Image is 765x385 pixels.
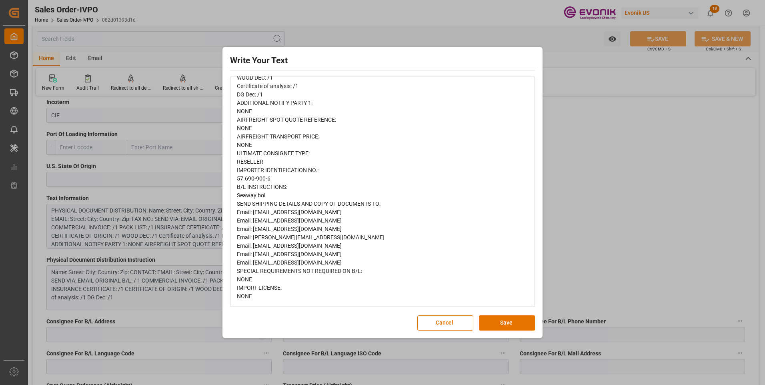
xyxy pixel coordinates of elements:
button: Save [479,315,535,331]
h2: Write Your Text [230,54,535,67]
button: Cancel [417,315,473,331]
